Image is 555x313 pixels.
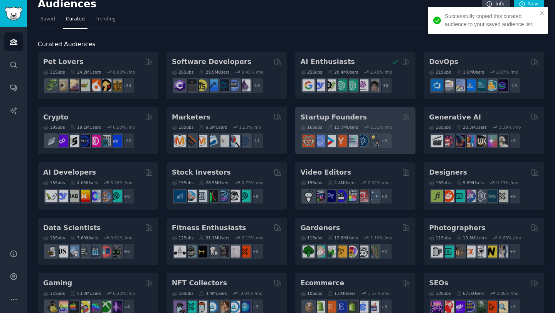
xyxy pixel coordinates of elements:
[540,10,545,16] button: close
[38,13,58,29] a: Saved
[96,16,116,23] span: Trending
[5,7,22,20] img: GummySearch logo
[38,40,95,49] span: Curated Audiences
[445,12,537,29] div: Successfully copied this curated audience to your saved audience list.
[66,16,85,23] span: Curated
[93,13,118,29] a: Trending
[63,13,87,29] a: Curated
[40,16,55,23] span: Saved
